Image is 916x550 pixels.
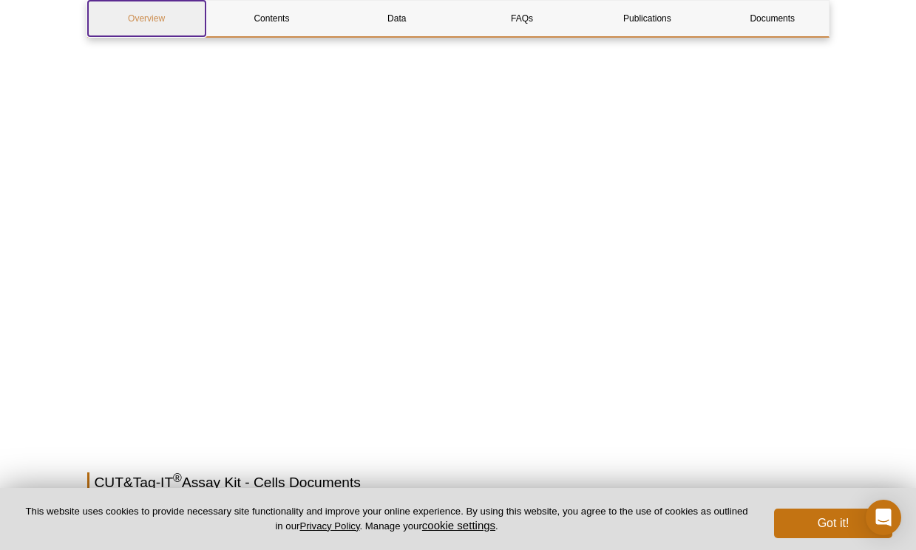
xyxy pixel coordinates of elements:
[87,472,830,492] h2: CUT&Tag-IT Assay Kit - Cells Documents
[299,520,359,532] a: Privacy Policy
[774,509,892,538] button: Got it!
[866,500,901,535] div: Open Intercom Messenger
[713,1,831,36] a: Documents
[588,1,706,36] a: Publications
[338,1,455,36] a: Data
[463,1,580,36] a: FAQs
[173,471,182,483] sup: ®
[24,505,750,533] p: This website uses cookies to provide necessary site functionality and improve your online experie...
[422,519,495,532] button: cookie settings
[88,1,206,36] a: Overview
[213,1,330,36] a: Contents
